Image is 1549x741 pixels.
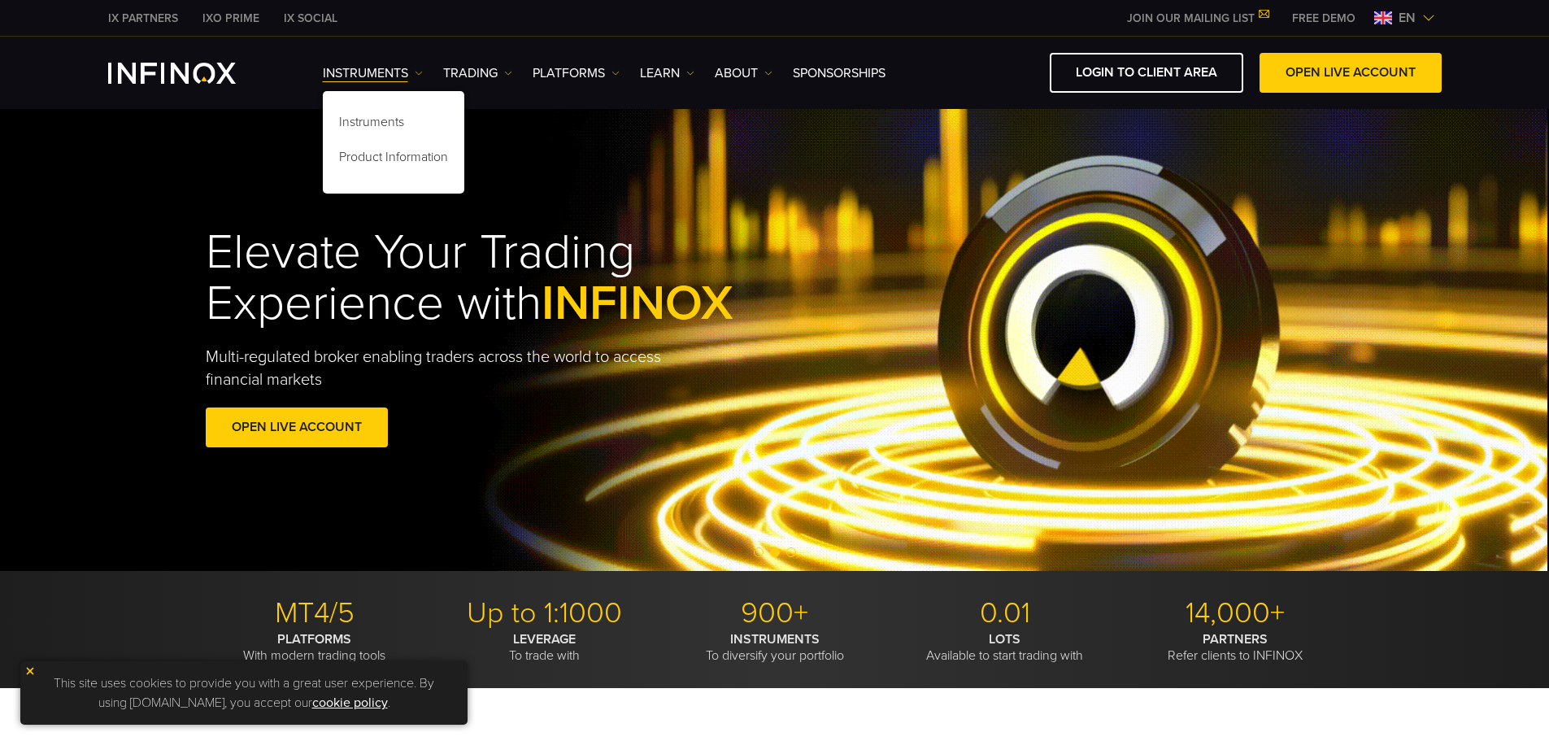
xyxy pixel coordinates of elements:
[277,631,351,647] strong: PLATFORMS
[640,63,694,83] a: Learn
[786,547,796,557] span: Go to slide 3
[533,63,620,83] a: PLATFORMS
[989,631,1020,647] strong: LOTS
[206,346,689,391] p: Multi-regulated broker enabling traders across the world to access financial markets
[1115,11,1280,25] a: JOIN OUR MAILING LIST
[1203,631,1268,647] strong: PARTNERS
[1126,631,1344,664] p: Refer clients to INFINOX
[190,10,272,27] a: INFINOX
[272,10,350,27] a: INFINOX
[24,665,36,677] img: yellow close icon
[312,695,388,711] a: cookie policy
[542,274,733,333] span: INFINOX
[436,631,654,664] p: To trade with
[1280,10,1368,27] a: INFINOX MENU
[770,547,780,557] span: Go to slide 2
[666,631,884,664] p: To diversify your portfolio
[793,63,885,83] a: SPONSORSHIPS
[206,631,424,664] p: With modern trading tools
[1126,595,1344,631] p: 14,000+
[206,595,424,631] p: MT4/5
[1392,8,1422,28] span: en
[754,547,764,557] span: Go to slide 1
[1050,53,1243,93] a: LOGIN TO CLIENT AREA
[715,63,772,83] a: ABOUT
[1260,53,1442,93] a: OPEN LIVE ACCOUNT
[436,595,654,631] p: Up to 1:1000
[666,595,884,631] p: 900+
[323,63,423,83] a: Instruments
[206,227,809,329] h1: Elevate Your Trading Experience with
[96,10,190,27] a: INFINOX
[730,631,820,647] strong: INSTRUMENTS
[443,63,512,83] a: TRADING
[896,595,1114,631] p: 0.01
[513,631,576,647] strong: LEVERAGE
[323,142,464,177] a: Product Information
[896,631,1114,664] p: Available to start trading with
[108,63,274,84] a: INFINOX Logo
[323,107,464,142] a: Instruments
[28,669,459,717] p: This site uses cookies to provide you with a great user experience. By using [DOMAIN_NAME], you a...
[206,408,388,447] a: OPEN LIVE ACCOUNT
